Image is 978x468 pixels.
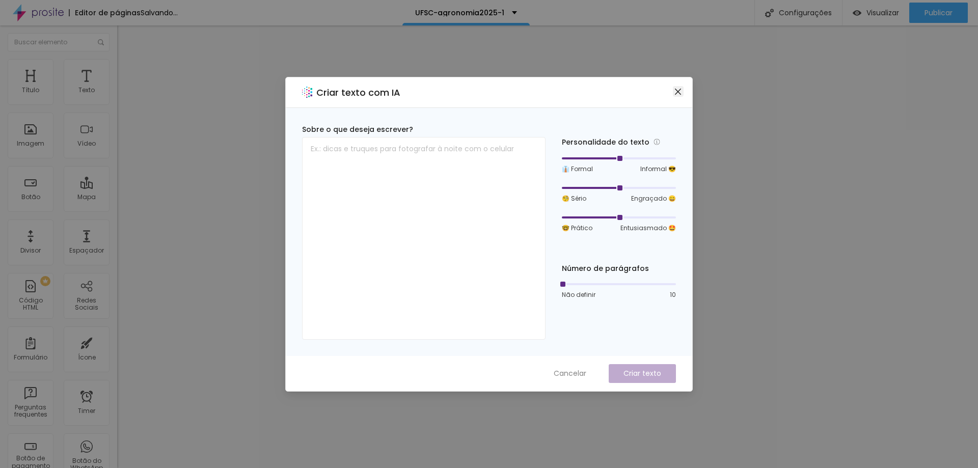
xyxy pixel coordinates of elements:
[302,124,546,135] div: Sobre o que deseja escrever?
[544,364,596,383] button: Cancelar
[562,263,676,274] div: Número de parágrafos
[316,86,400,99] h2: Criar texto com IA
[554,368,586,379] span: Cancelar
[620,224,676,233] span: Entusiasmado 🤩
[640,164,676,174] span: Informal 😎
[562,164,593,174] span: 👔 Formal
[609,364,676,383] button: Criar texto
[674,88,682,96] span: close
[670,290,676,299] span: 10
[631,194,676,203] span: Engraçado 😄
[562,194,586,203] span: 🧐 Sério
[673,86,684,97] button: Close
[562,224,592,233] span: 🤓 Prático
[562,290,595,299] span: Não definir
[562,136,676,148] div: Personalidade do texto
